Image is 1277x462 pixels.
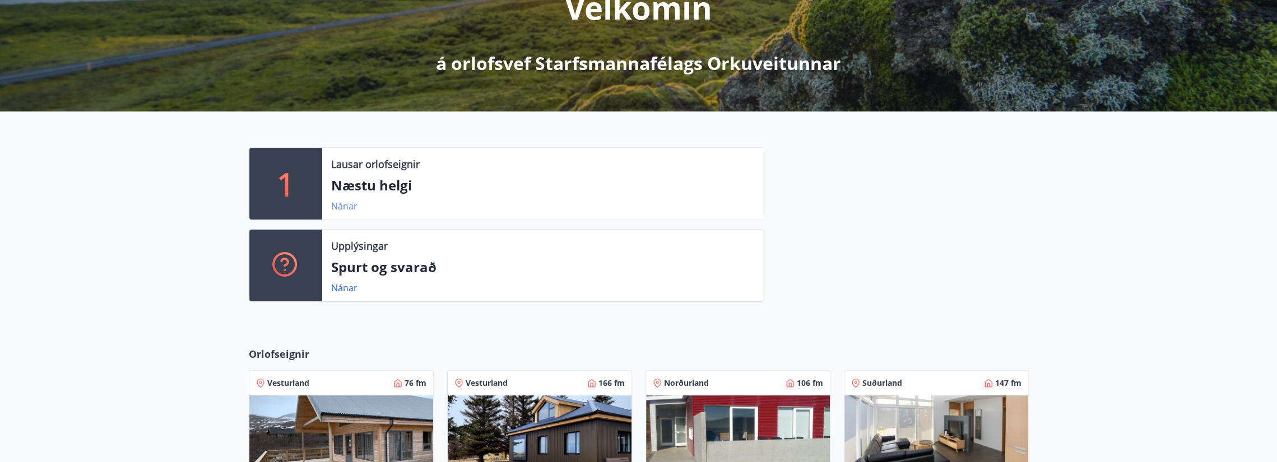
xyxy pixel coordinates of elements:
p: Spurt og svarað [331,258,755,277]
span: 147 fm [995,377,1021,389]
span: Vesturland [466,377,508,389]
span: Norðurland [664,377,709,389]
span: 166 fm [598,377,625,389]
p: 1 [277,162,295,205]
p: á orlofsvef Starfsmannafélags Orkuveitunnar [436,51,841,76]
p: Næstu helgi [331,176,755,195]
span: Vesturland [267,377,309,389]
span: Suðurland [862,377,902,389]
span: Orlofseignir [249,347,309,361]
a: Nánar [331,200,357,212]
p: Lausar orlofseignir [331,157,420,171]
p: Upplýsingar [331,239,388,253]
span: 106 fm [797,377,823,389]
span: 76 fm [405,377,426,389]
a: Nánar [331,282,357,294]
